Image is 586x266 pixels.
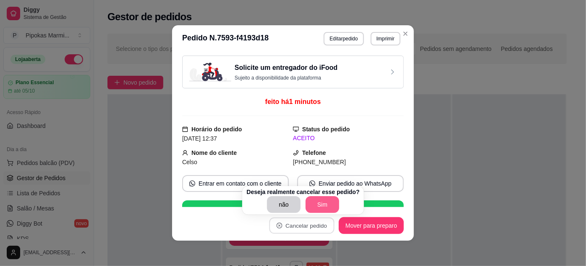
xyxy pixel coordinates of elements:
[191,149,237,156] strong: Nome do cliente
[235,74,337,81] p: Sujeito a disponibilidade da plataforma
[371,32,400,45] button: Imprimir
[324,32,364,45] button: Editarpedido
[293,150,299,156] span: phone
[267,196,301,213] button: não
[182,32,269,45] h3: Pedido N. 7593-f4193d18
[265,98,321,105] span: feito há 1 minutos
[302,149,326,156] strong: Telefone
[293,134,404,143] div: ACEITO
[191,126,242,133] strong: Horário do pedido
[182,175,289,192] button: whats-appEntrar em contato com o cliente
[182,159,197,165] span: Celso
[309,181,315,186] span: whats-app
[189,63,231,81] img: delivery-image
[277,223,283,229] span: close-circle
[302,126,350,133] strong: Status do pedido
[189,181,195,186] span: whats-app
[293,126,299,132] span: desktop
[293,159,346,165] span: [PHONE_NUMBER]
[182,126,188,132] span: calendar
[246,188,359,196] p: Deseja realmente cancelar esse pedido?
[339,217,404,234] button: Mover para preparo
[269,218,334,234] button: close-circleCancelar pedido
[182,135,217,142] span: [DATE] 12:37
[182,150,188,156] span: user
[297,175,404,192] button: whats-appEnviar pedido ao WhatsApp
[235,63,337,73] h3: Solicite um entregador do iFood
[306,196,339,213] button: Sim
[399,27,412,40] button: Close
